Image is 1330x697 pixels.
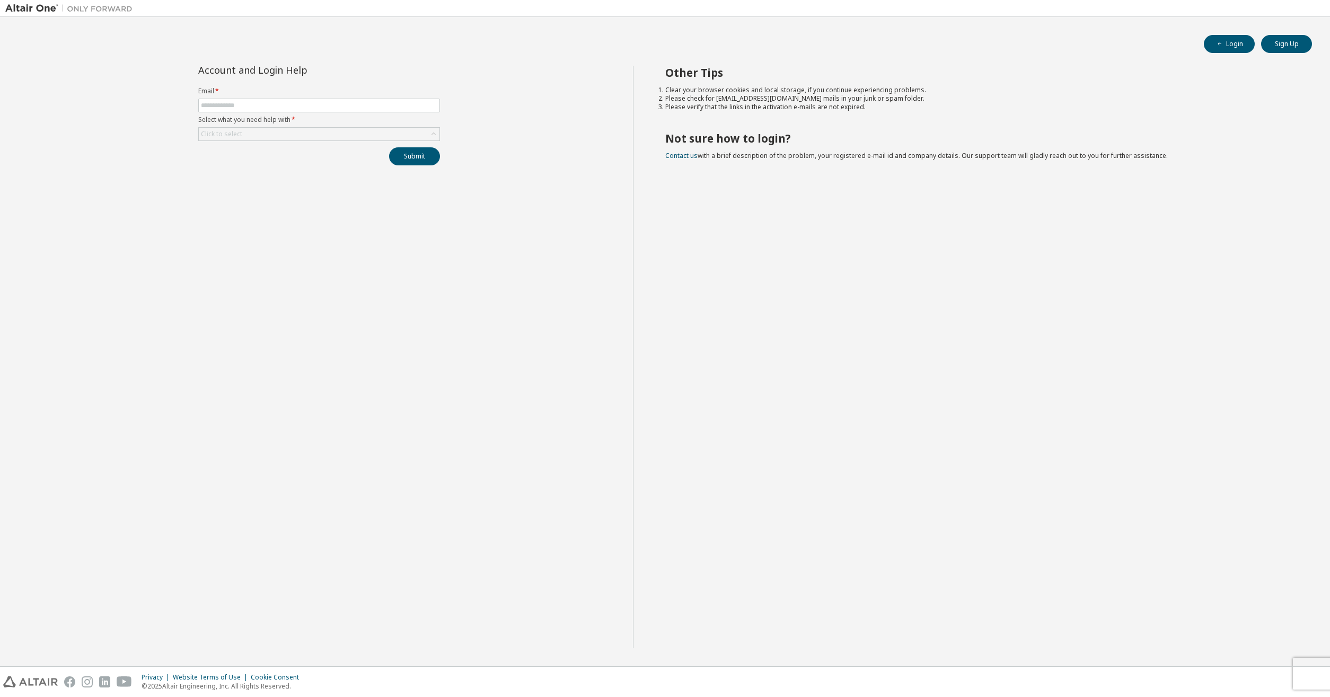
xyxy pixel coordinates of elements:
img: facebook.svg [64,676,75,687]
img: youtube.svg [117,676,132,687]
div: Privacy [142,673,173,682]
span: with a brief description of the problem, your registered e-mail id and company details. Our suppo... [665,151,1168,160]
li: Please verify that the links in the activation e-mails are not expired. [665,103,1293,111]
li: Clear your browser cookies and local storage, if you continue experiencing problems. [665,86,1293,94]
div: Website Terms of Use [173,673,251,682]
label: Select what you need help with [198,116,440,124]
h2: Other Tips [665,66,1293,80]
h2: Not sure how to login? [665,131,1293,145]
button: Sign Up [1261,35,1312,53]
img: altair_logo.svg [3,676,58,687]
button: Login [1204,35,1255,53]
img: linkedin.svg [99,676,110,687]
button: Submit [389,147,440,165]
div: Click to select [201,130,242,138]
div: Click to select [199,128,439,140]
p: © 2025 Altair Engineering, Inc. All Rights Reserved. [142,682,305,691]
a: Contact us [665,151,698,160]
img: Altair One [5,3,138,14]
img: instagram.svg [82,676,93,687]
li: Please check for [EMAIL_ADDRESS][DOMAIN_NAME] mails in your junk or spam folder. [665,94,1293,103]
label: Email [198,87,440,95]
div: Account and Login Help [198,66,392,74]
div: Cookie Consent [251,673,305,682]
